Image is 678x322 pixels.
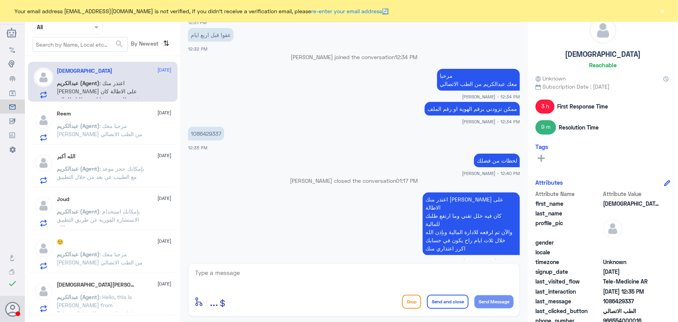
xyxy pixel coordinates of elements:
[535,297,601,305] span: last_message
[603,199,659,208] span: Mohammed
[396,177,418,184] span: 01:17 PM
[603,268,659,276] span: 2025-08-27T09:53:08.888Z
[57,80,100,86] span: عبدالكريم (Agent)
[188,177,520,185] p: [PERSON_NAME] closed the conversation
[57,122,100,129] span: عبدالكريم (Agent)
[535,190,601,198] span: Attribute Name
[312,8,382,14] a: re-enter your email address
[462,118,520,125] span: [PERSON_NAME] - 12:34 PM
[57,239,64,245] h5: ☺️
[535,219,601,237] span: profile_pic
[402,295,421,309] button: Drop
[33,37,127,51] input: Search by Name, Local etc…
[535,268,601,276] span: signup_date
[57,294,100,300] span: عبدالكريم (Agent)
[164,37,170,50] i: ⇅
[535,258,601,266] span: timezone
[603,297,659,305] span: 1086429337
[57,165,100,172] span: عبدالكريم (Agent)
[57,68,113,74] h5: Mohammed
[423,192,520,255] p: 2/9/2025, 1:17 PM
[188,145,207,150] span: 12:35 PM
[57,122,143,137] span: : مرحبا معك [PERSON_NAME] من الطب الاتصالي
[158,195,172,202] span: [DATE]
[57,196,70,203] h5: Joud
[603,287,659,296] span: 2025-09-02T09:35:20.437Z
[474,154,520,167] p: 2/9/2025, 12:40 PM
[603,190,659,198] span: Attribute Value
[427,295,469,309] button: Send and close
[589,61,617,68] h6: Reachable
[603,248,659,256] span: null
[57,80,144,127] span: : اعتذر منك [PERSON_NAME] على الاطالة كان فيه خلل تقني وما ارتفع طلبك للمالية والآن تم لرفعه للاد...
[462,93,520,100] span: [PERSON_NAME] - 12:34 PM
[535,248,601,256] span: locale
[462,170,520,177] span: [PERSON_NAME] - 12:40 PM
[34,153,53,173] img: defaultAdmin.png
[34,282,53,301] img: defaultAdmin.png
[603,238,659,247] span: null
[590,17,616,44] img: defaultAdmin.png
[128,37,160,52] span: By Newest
[188,53,520,61] p: [PERSON_NAME] joined the conversation
[5,302,20,317] button: Avatar
[188,28,234,42] p: 2/9/2025, 12:32 PM
[474,295,514,308] button: Send Message
[535,179,563,186] h6: Attributes
[57,165,145,180] span: : بإمكانك حجز موعد مع الطبيب عن بعد من خلال التطبيق
[535,277,601,285] span: last_visited_flow
[158,109,172,116] span: [DATE]
[158,238,172,245] span: [DATE]
[115,39,124,49] span: search
[57,153,76,160] h5: الله أكبر
[535,287,601,296] span: last_interaction
[395,54,417,60] span: 12:34 PM
[158,152,172,159] span: [DATE]
[559,123,599,131] span: Resolution Time
[188,127,224,140] p: 2/9/2025, 12:35 PM
[57,251,100,257] span: عبدالكريم (Agent)
[34,110,53,130] img: defaultAdmin.png
[659,7,666,15] button: ×
[535,120,556,134] span: 9 m
[603,277,659,285] span: Tele-Medicine AR
[437,69,520,91] p: 2/9/2025, 12:34 PM
[535,143,548,150] h6: Tags
[15,7,389,15] span: Your email address [EMAIL_ADDRESS][DOMAIN_NAME] is not verified, if you didn't receive a verifica...
[535,74,566,82] span: Unknown
[57,208,100,215] span: عبدالكريم (Agent)
[158,280,172,287] span: [DATE]
[535,100,554,114] span: 3 h
[463,258,520,264] span: [PERSON_NAME] - 01:17 PM
[188,46,207,51] span: 12:32 PM
[210,293,218,310] button: ...
[603,258,659,266] span: Unknown
[8,279,17,288] i: check
[34,196,53,215] img: defaultAdmin.png
[535,209,601,217] span: last_name
[115,38,124,51] button: search
[535,199,601,208] span: first_name
[535,307,601,315] span: last_clicked_button
[565,50,641,59] h5: [DEMOGRAPHIC_DATA]
[57,251,143,266] span: : مرحبا معك [PERSON_NAME] من الطب الاتصالي
[57,282,138,288] h5: Muhammad Waseem Asghar
[34,68,53,87] img: defaultAdmin.png
[158,66,172,73] span: [DATE]
[535,238,601,247] span: gender
[535,82,670,91] span: Subscription Date : [DATE]
[188,20,207,25] span: 12:31 PM
[210,294,218,308] span: ...
[603,219,622,238] img: defaultAdmin.png
[425,102,520,115] p: 2/9/2025, 12:34 PM
[57,208,140,231] span: : بإمكانك استخدام الاستشارة الفورية عن طريق التطبيق الآن
[557,102,608,110] span: First Response Time
[34,239,53,258] img: defaultAdmin.png
[603,307,659,315] span: الطب الاتصالي
[57,110,71,117] h5: Reem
